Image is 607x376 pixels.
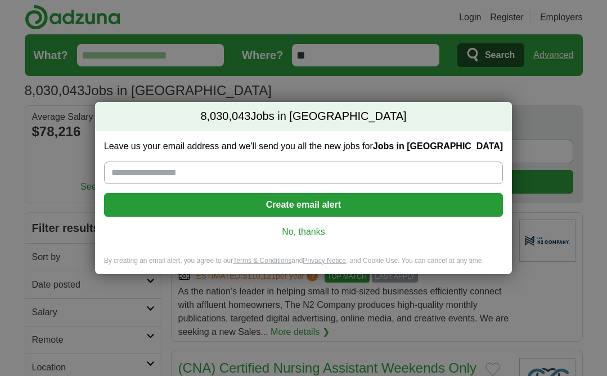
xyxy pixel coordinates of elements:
[104,140,503,153] label: Leave us your email address and we'll send you all the new jobs for
[233,257,291,265] a: Terms & Conditions
[373,141,503,151] strong: Jobs in [GEOGRAPHIC_DATA]
[200,109,250,124] span: 8,030,043
[95,102,512,131] h2: Jobs in [GEOGRAPHIC_DATA]
[95,256,512,275] div: By creating an email alert, you agree to our and , and Cookie Use. You can cancel at any time.
[303,257,346,265] a: Privacy Notice
[104,193,503,217] button: Create email alert
[113,226,494,238] a: No, thanks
